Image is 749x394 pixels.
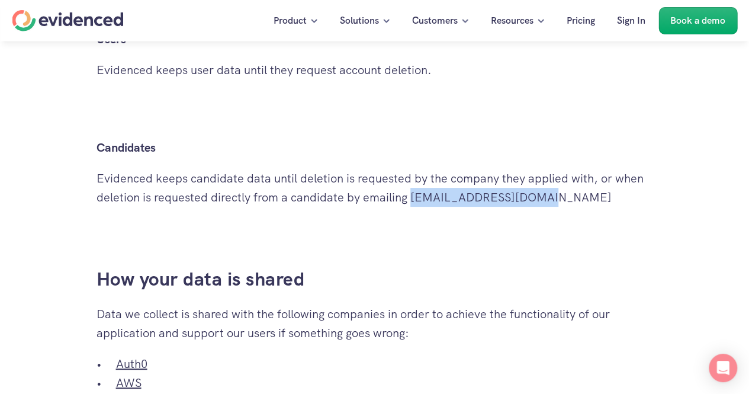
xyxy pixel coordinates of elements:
p: Customers [412,13,458,28]
div: Open Intercom Messenger [709,354,737,382]
p: Resources [491,13,533,28]
p: Pricing [567,13,595,28]
h3: How your data is shared [97,266,653,293]
a: Home [12,10,123,31]
a: Sign In [608,7,654,34]
p: Sign In [617,13,645,28]
p: Book a demo [670,13,725,28]
p: Data we collect is shared with the following companies in order to achieve the functionality of o... [97,305,653,342]
p: ‍ [97,219,653,242]
a: Auth0 [116,356,147,371]
a: Pricing [558,7,604,34]
a: AWS [116,375,142,390]
h5: Candidates [97,138,653,157]
p: Evidenced keeps candidate data until deletion is requested by the company they applied with, or w... [97,169,653,207]
p: Solutions [340,13,379,28]
p: ‍ [97,91,653,115]
a: Book a demo [658,7,737,34]
p: Product [274,13,307,28]
p: Evidenced keeps user data until they request account deletion. [97,60,653,79]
